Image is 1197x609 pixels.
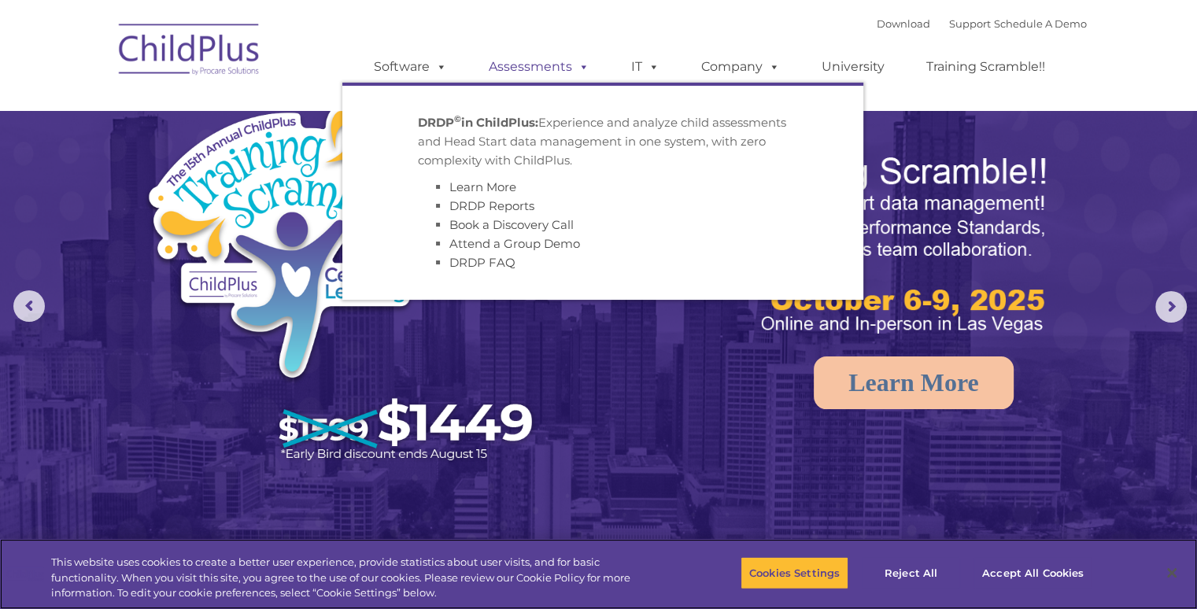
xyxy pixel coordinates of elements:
[449,236,580,251] a: Attend a Group Demo
[449,217,574,232] a: Book a Discovery Call
[111,13,268,91] img: ChildPlus by Procare Solutions
[219,168,286,180] span: Phone number
[806,51,900,83] a: University
[814,356,1014,409] a: Learn More
[449,255,515,270] a: DRDP FAQ
[418,113,788,170] p: Experience and analyze child assessments and Head Start data management in one system, with zero ...
[51,555,659,601] div: This website uses cookies to create a better user experience, provide statistics about user visit...
[449,198,534,213] a: DRDP Reports
[741,556,848,589] button: Cookies Settings
[877,17,930,30] a: Download
[615,51,675,83] a: IT
[449,179,516,194] a: Learn More
[862,556,960,589] button: Reject All
[685,51,796,83] a: Company
[473,51,605,83] a: Assessments
[418,115,538,130] strong: DRDP in ChildPlus:
[994,17,1087,30] a: Schedule A Demo
[454,113,461,124] sup: ©
[877,17,1087,30] font: |
[219,104,267,116] span: Last name
[973,556,1092,589] button: Accept All Cookies
[358,51,463,83] a: Software
[911,51,1061,83] a: Training Scramble!!
[949,17,991,30] a: Support
[1155,555,1189,590] button: Close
